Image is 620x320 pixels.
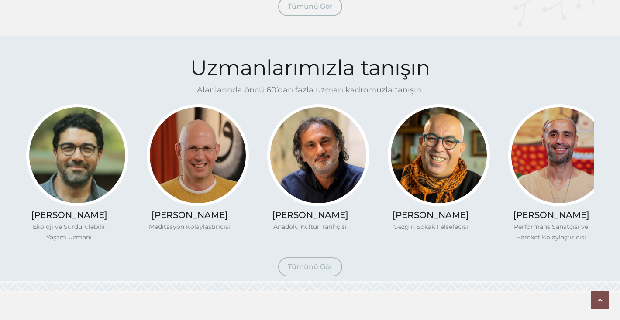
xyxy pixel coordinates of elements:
[31,210,107,220] a: [PERSON_NAME]
[288,2,333,10] span: Tümünü Gör
[272,210,348,220] a: [PERSON_NAME]
[513,210,589,220] a: [PERSON_NAME]
[514,223,588,241] span: Performans Sanatçısı ve Hareket Kolaylaştırıcısı
[393,210,469,220] a: [PERSON_NAME]
[388,104,490,206] img: alinakiprofil--300x300.jpg
[278,257,342,276] a: Tümünü Gör
[149,223,230,231] span: Meditasyon Kolaylaştırıcısı
[147,104,249,206] img: meditasyon-ahmet-1-300x300.jpg
[508,104,610,206] img: alperakprofil-300x300.jpg
[273,223,347,231] span: Anadolu Kültür Tarihçisi
[33,223,106,241] span: Ekoloji ve Sürdürülebilir Yaşam Uzmanı
[393,223,468,231] span: Gezgin Sokak Felsefecisi
[26,55,594,80] p: Uzmanlarımızla tanışın
[197,85,423,95] span: Alanlarında öncü 60’dan fazla uzman kadromuzla tanışın.
[26,104,128,206] img: ahmetacarprofil--300x300.jpg
[152,210,228,220] a: [PERSON_NAME]
[288,262,333,271] span: Tümünü Gör
[267,104,369,206] img: Ali_Canip_Olgunlu_003_copy-300x300.jpg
